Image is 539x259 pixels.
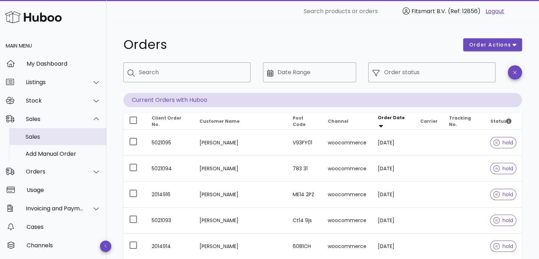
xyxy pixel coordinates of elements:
div: My Dashboard [27,60,101,67]
span: hold [493,166,513,171]
a: Logout [485,7,504,16]
div: Sales [26,133,101,140]
div: Usage [27,187,101,193]
div: Add Manual Order [26,150,101,157]
td: 5021094 [146,156,194,182]
div: Orders [26,168,84,175]
button: order actions [463,38,522,51]
td: ME14 2PZ [287,182,322,208]
th: Post Code [287,113,322,130]
span: (Ref: 12856) [448,7,481,15]
img: Huboo Logo [5,10,62,25]
td: [PERSON_NAME] [194,130,287,156]
span: hold [493,244,513,249]
span: Client Order No. [152,115,181,127]
td: [PERSON_NAME] [194,208,287,233]
td: woocommerce [322,156,372,182]
th: Client Order No. [146,113,194,130]
div: Channels [27,242,101,249]
span: hold [493,192,513,197]
span: hold [493,140,513,145]
td: 2014916 [146,182,194,208]
span: Channel [328,118,348,124]
span: Status [490,118,511,124]
td: [PERSON_NAME] [194,182,287,208]
th: Customer Name [194,113,287,130]
p: Current Orders with Huboo [123,93,522,107]
span: Order Date [378,115,405,121]
span: Fitsmart B.V. [411,7,446,15]
h1: Orders [123,38,455,51]
span: hold [493,218,513,223]
div: Sales [26,116,84,122]
td: [PERSON_NAME] [194,156,287,182]
div: Stock [26,97,84,104]
th: Carrier [415,113,443,130]
td: [DATE] [372,156,415,182]
th: Order Date: Sorted descending. Activate to remove sorting. [372,113,415,130]
th: Status [484,113,522,130]
td: woocommerce [322,130,372,156]
span: Carrier [420,118,438,124]
div: Invoicing and Payments [26,205,84,212]
td: woocommerce [322,182,372,208]
td: [DATE] [372,130,415,156]
td: 5021093 [146,208,194,233]
td: woocommerce [322,208,372,233]
div: Listings [26,79,84,86]
td: 783 31 [287,156,322,182]
span: order actions [469,41,511,49]
div: Cases [27,224,101,230]
span: Tracking No. [449,115,471,127]
td: V93FY01 [287,130,322,156]
td: [DATE] [372,208,415,233]
td: Ct14 9js [287,208,322,233]
td: [DATE] [372,182,415,208]
td: 5021095 [146,130,194,156]
th: Channel [322,113,372,130]
span: Customer Name [200,118,240,124]
th: Tracking No. [443,113,485,130]
span: Post Code [293,115,305,127]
